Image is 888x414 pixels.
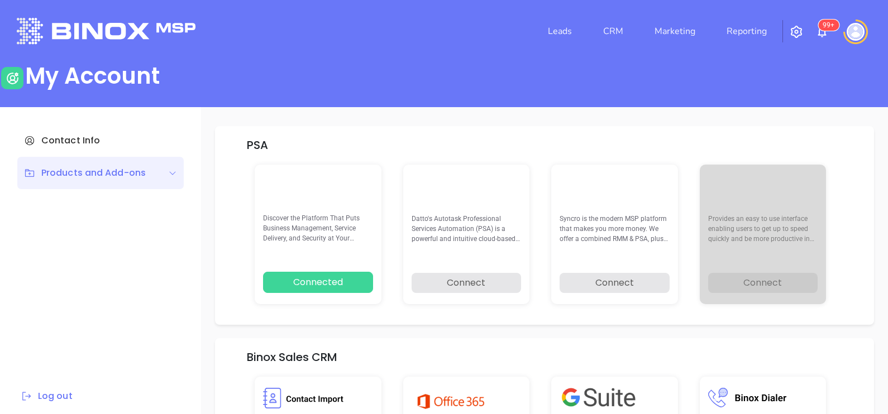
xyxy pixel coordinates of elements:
[247,138,268,152] h5: PSA
[790,25,803,38] img: iconSetting
[560,214,670,244] p: Syncro is the modern MSP platform that makes you more money. We offer a combined RMM & PSA, plus ...
[543,20,576,42] a: Leads
[263,272,373,293] button: Connected
[17,18,195,44] img: logo
[17,157,184,189] div: Products and Add-ons
[708,214,818,244] p: Provides an easy to use interface enabling users to get up to speed quickly and be more productiv...
[24,166,146,180] div: Products and Add-ons
[599,20,628,42] a: CRM
[25,62,160,89] div: My Account
[247,350,337,364] h5: Binox Sales CRM
[412,214,522,244] p: Datto's Autotask Professional Services Automation (PSA) is a powerful and intuitive cloud-based P...
[17,124,184,157] div: Contact Info
[17,389,76,403] button: Log out
[1,67,23,89] img: user
[650,20,700,42] a: Marketing
[847,23,865,41] img: user
[818,20,839,31] sup: 102
[815,25,829,38] img: iconNotification
[263,213,373,244] p: Discover the Platform That Puts Business Management, Service Delivery, and Security at Your Finge...
[722,20,771,42] a: Reporting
